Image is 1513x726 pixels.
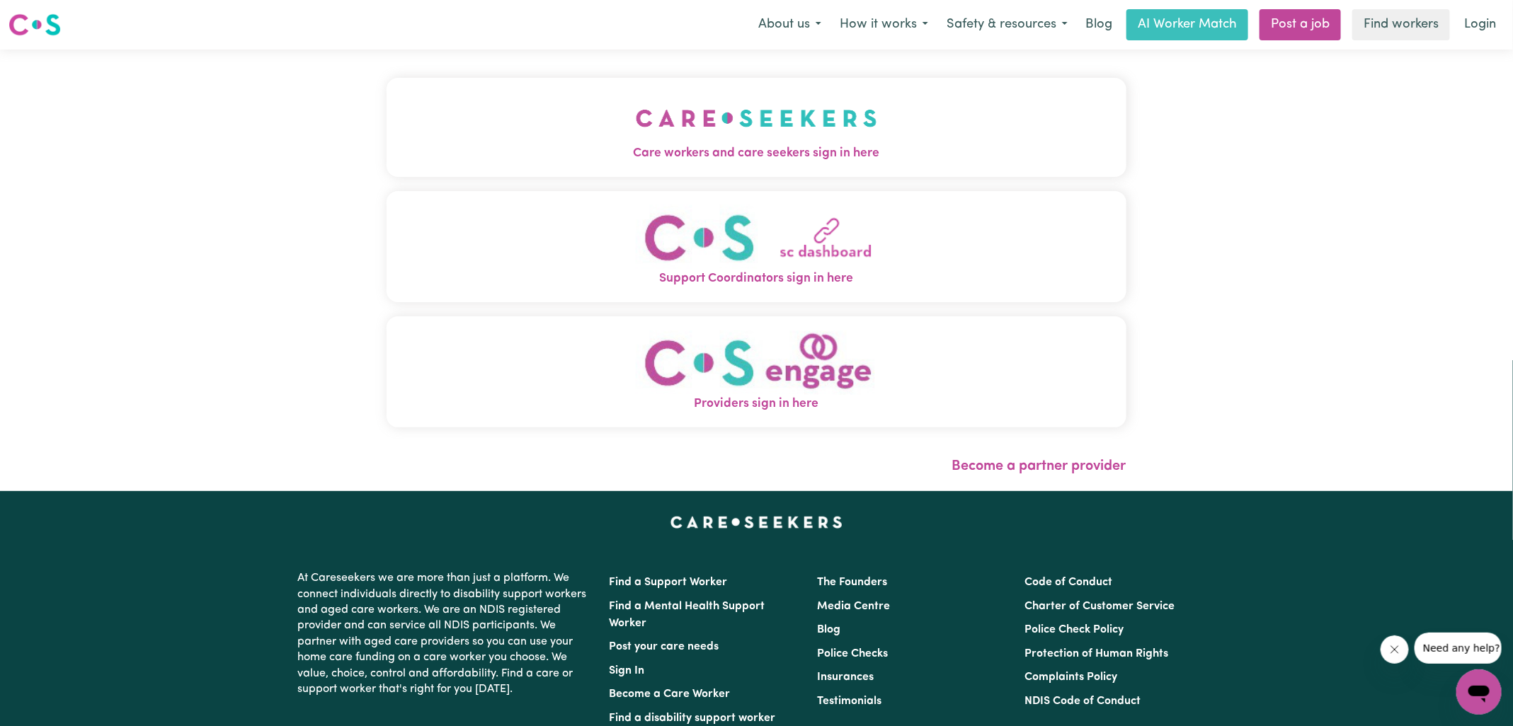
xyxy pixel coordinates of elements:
img: Careseekers logo [8,12,61,38]
button: Support Coordinators sign in here [387,191,1126,302]
p: At Careseekers we are more than just a platform. We connect individuals directly to disability su... [298,565,593,703]
a: NDIS Code of Conduct [1024,696,1141,707]
span: Providers sign in here [387,395,1126,413]
button: Care workers and care seekers sign in here [387,78,1126,177]
button: How it works [830,10,937,40]
a: Complaints Policy [1024,672,1117,683]
a: Police Checks [817,648,888,659]
iframe: Close message [1381,635,1409,664]
a: AI Worker Match [1126,9,1248,40]
a: Police Check Policy [1024,624,1124,635]
button: Safety & resources [937,10,1077,40]
a: Careseekers home page [670,517,843,528]
a: Find workers [1352,9,1450,40]
a: Find a Mental Health Support Worker [610,601,765,629]
span: Care workers and care seekers sign in here [387,144,1126,163]
a: Become a Care Worker [610,688,731,700]
a: Insurances [817,672,874,683]
a: Become a partner provider [952,459,1126,473]
a: Find a Support Worker [610,577,728,588]
a: Find a disability support worker [610,713,776,724]
iframe: Button to launch messaging window [1456,669,1502,715]
button: Providers sign in here [387,316,1126,427]
a: Media Centre [817,601,890,612]
a: Testimonials [817,696,881,707]
a: Careseekers logo [8,8,61,41]
a: Blog [817,624,840,635]
a: The Founders [817,577,887,588]
a: Sign In [610,665,645,676]
iframe: Message from company [1415,633,1502,664]
button: About us [749,10,830,40]
a: Post your care needs [610,641,719,652]
span: Support Coordinators sign in here [387,270,1126,288]
a: Blog [1077,9,1121,40]
a: Code of Conduct [1024,577,1112,588]
a: Login [1456,9,1505,40]
a: Protection of Human Rights [1024,648,1168,659]
a: Charter of Customer Service [1024,601,1175,612]
a: Post a job [1260,9,1341,40]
